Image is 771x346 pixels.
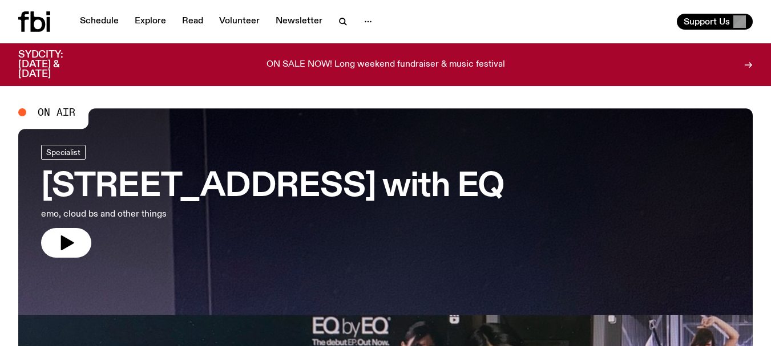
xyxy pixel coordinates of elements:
[41,145,504,258] a: [STREET_ADDRESS] with EQemo, cloud bs and other things
[41,171,504,203] h3: [STREET_ADDRESS] with EQ
[175,14,210,30] a: Read
[38,107,75,117] span: On Air
[41,207,333,221] p: emo, cloud bs and other things
[18,50,91,79] h3: SYDCITY: [DATE] & [DATE]
[73,14,126,30] a: Schedule
[212,14,267,30] a: Volunteer
[267,60,505,70] p: ON SALE NOW! Long weekend fundraiser & music festival
[677,14,753,30] button: Support Us
[684,17,730,27] span: Support Us
[128,14,173,30] a: Explore
[46,148,80,156] span: Specialist
[41,145,86,160] a: Specialist
[269,14,329,30] a: Newsletter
